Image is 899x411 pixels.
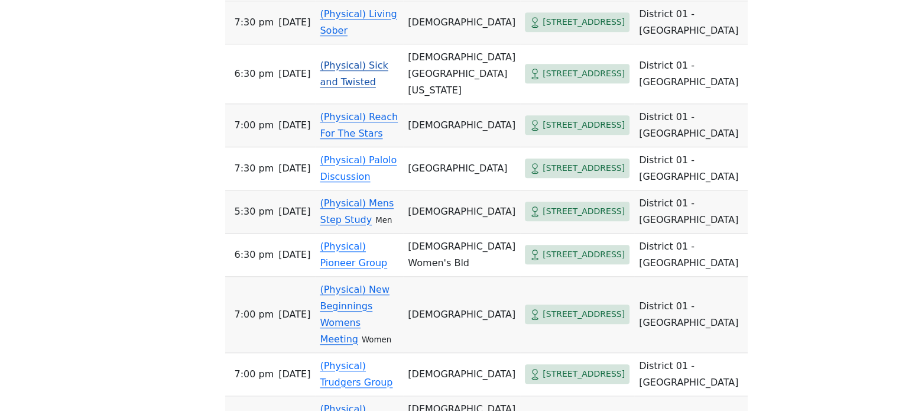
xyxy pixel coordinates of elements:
span: 7:00 PM [235,366,274,383]
span: 5:30 PM [235,203,274,220]
span: [DATE] [278,247,310,263]
td: District 01 - [GEOGRAPHIC_DATA] [634,190,748,234]
a: (Physical) Sick and Twisted [320,60,388,88]
span: 7:00 PM [235,306,274,323]
a: (Physical) Mens Step Study [320,198,394,225]
td: [DEMOGRAPHIC_DATA] [403,104,520,147]
span: [STREET_ADDRESS] [543,15,625,30]
td: [DEMOGRAPHIC_DATA] [403,353,520,396]
td: [DEMOGRAPHIC_DATA] [403,1,520,44]
span: [DATE] [278,14,310,31]
a: (Physical) Living Sober [320,8,397,36]
td: [DEMOGRAPHIC_DATA][GEOGRAPHIC_DATA][US_STATE] [403,44,520,104]
a: (Physical) Trudgers Group [320,360,392,388]
td: District 01 - [GEOGRAPHIC_DATA] [634,277,748,353]
span: 7:30 PM [235,160,274,177]
td: District 01 - [GEOGRAPHIC_DATA] [634,147,748,190]
td: [DEMOGRAPHIC_DATA] Women's Bld [403,234,520,277]
span: 7:30 PM [235,14,274,31]
td: District 01 - [GEOGRAPHIC_DATA] [634,44,748,104]
a: (Physical) Reach For The Stars [320,111,398,139]
td: District 01 - [GEOGRAPHIC_DATA] [634,1,748,44]
td: [GEOGRAPHIC_DATA] [403,147,520,190]
span: [STREET_ADDRESS] [543,367,625,381]
span: [DATE] [278,66,310,82]
span: [STREET_ADDRESS] [543,247,625,262]
span: 6:30 PM [235,247,274,263]
td: District 01 - [GEOGRAPHIC_DATA] [634,353,748,396]
span: [DATE] [278,366,310,383]
span: [STREET_ADDRESS] [543,307,625,322]
a: (Physical) New Beginnings Womens Meeting [320,284,390,345]
td: District 01 - [GEOGRAPHIC_DATA] [634,234,748,277]
span: 7:00 PM [235,117,274,134]
span: [STREET_ADDRESS] [543,204,625,219]
span: [DATE] [278,306,310,323]
td: District 01 - [GEOGRAPHIC_DATA] [634,104,748,147]
small: Women [362,335,391,344]
span: [STREET_ADDRESS] [543,161,625,176]
span: [DATE] [278,203,310,220]
span: [DATE] [278,117,310,134]
span: [DATE] [278,160,310,177]
td: [DEMOGRAPHIC_DATA] [403,190,520,234]
small: Men [375,216,392,225]
span: 6:30 PM [235,66,274,82]
span: [STREET_ADDRESS] [543,66,625,81]
span: [STREET_ADDRESS] [543,118,625,132]
td: [DEMOGRAPHIC_DATA] [403,277,520,353]
a: (Physical) Palolo Discussion [320,154,397,182]
a: (Physical) Pioneer Group [320,241,387,268]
